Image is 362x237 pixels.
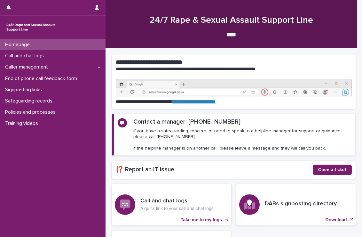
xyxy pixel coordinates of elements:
[3,53,49,59] p: Call and chat logs
[112,184,231,225] a: Take me to my logs
[3,109,61,115] p: Policies and processes
[116,79,352,96] img: https%3A%2F%2Fcdn.document360.io%2F0deca9d6-0dac-4e56-9e8f-8d9979bfce0e%2FImages%2FDocumentation%...
[318,168,347,172] span: Open a ticket
[3,64,53,70] p: Caller management
[181,217,222,223] p: Take me to my logs
[133,128,351,151] p: If you have a safeguarding concern, or need to speak to a helpline manager for support or guidanc...
[236,184,356,225] a: Download
[3,76,82,82] p: End of phone call feedback form
[3,120,43,127] p: Training videos
[313,165,352,175] a: Open a ticket
[140,206,214,211] p: A quick link to your call and chat logs
[3,98,58,104] p: Safeguarding records
[112,15,351,26] h1: 24/7 Rape & Sexual Assault Support Line
[140,198,214,205] h3: Call and chat logs
[133,118,240,126] h2: Contact a manager: [PHONE_NUMBER]
[265,200,337,208] h3: DABs signposting directory
[5,21,56,34] img: rhQMoQhaT3yELyF149Cw
[3,87,47,93] p: Signposting links
[326,217,347,223] p: Download
[3,42,35,48] p: Homepage
[116,166,313,173] h2: ⁉️ Report an IT issue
